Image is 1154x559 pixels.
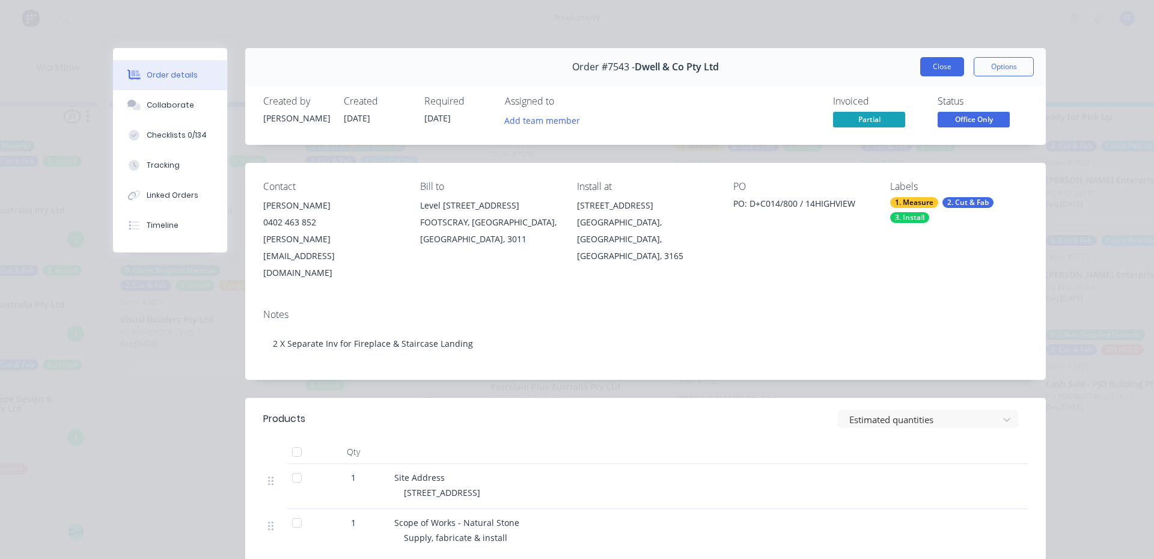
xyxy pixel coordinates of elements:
div: [STREET_ADDRESS][GEOGRAPHIC_DATA], [GEOGRAPHIC_DATA], [GEOGRAPHIC_DATA], 3165 [577,197,715,264]
div: 0402 463 852 [263,214,401,231]
div: Install at [577,181,715,192]
div: Status [938,96,1028,107]
div: FOOTSCRAY, [GEOGRAPHIC_DATA], [GEOGRAPHIC_DATA], 3011 [420,214,558,248]
div: Created [344,96,410,107]
span: Dwell & Co Pty Ltd [635,61,719,73]
span: Partial [833,112,905,127]
div: Required [424,96,490,107]
button: Linked Orders [113,180,227,210]
span: Office Only [938,112,1010,127]
div: Collaborate [147,100,194,111]
span: Order #7543 - [572,61,635,73]
div: Linked Orders [147,190,198,201]
span: Scope of Works - Natural Stone [394,517,519,528]
div: Notes [263,309,1028,320]
div: Level [STREET_ADDRESS] [420,197,558,214]
button: Tracking [113,150,227,180]
button: Add team member [498,112,587,128]
div: Invoiced [833,96,923,107]
span: 1 [351,516,356,529]
button: Timeline [113,210,227,240]
div: PO: D+C014/800 / 14HIGHVIEW [733,197,871,214]
div: [GEOGRAPHIC_DATA], [GEOGRAPHIC_DATA], [GEOGRAPHIC_DATA], 3165 [577,214,715,264]
div: [STREET_ADDRESS] [577,197,715,214]
div: Checklists 0/134 [147,130,207,141]
div: [PERSON_NAME][EMAIL_ADDRESS][DOMAIN_NAME] [263,231,401,281]
div: Bill to [420,181,558,192]
div: 1. Measure [890,197,938,208]
span: [DATE] [424,112,451,124]
div: Tracking [147,160,180,171]
div: 2 X Separate Inv for Fireplace & Staircase Landing [263,325,1028,362]
div: Qty [317,440,389,464]
button: Close [920,57,964,76]
div: Products [263,412,305,426]
div: Level [STREET_ADDRESS]FOOTSCRAY, [GEOGRAPHIC_DATA], [GEOGRAPHIC_DATA], 3011 [420,197,558,248]
div: Labels [890,181,1028,192]
button: Add team member [505,112,587,128]
div: [PERSON_NAME]0402 463 852[PERSON_NAME][EMAIL_ADDRESS][DOMAIN_NAME] [263,197,401,281]
span: [DATE] [344,112,370,124]
button: Office Only [938,112,1010,130]
button: Options [974,57,1034,76]
div: 3. Install [890,212,929,223]
div: Order details [147,70,198,81]
button: Checklists 0/134 [113,120,227,150]
span: Site Address [394,472,445,483]
button: Collaborate [113,90,227,120]
div: Timeline [147,220,179,231]
div: Assigned to [505,96,625,107]
button: Order details [113,60,227,90]
span: 1 [351,471,356,484]
div: Created by [263,96,329,107]
div: PO [733,181,871,192]
div: Contact [263,181,401,192]
div: [PERSON_NAME] [263,112,329,124]
span: [STREET_ADDRESS] [404,487,480,498]
div: 2. Cut & Fab [942,197,994,208]
div: [PERSON_NAME] [263,197,401,214]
